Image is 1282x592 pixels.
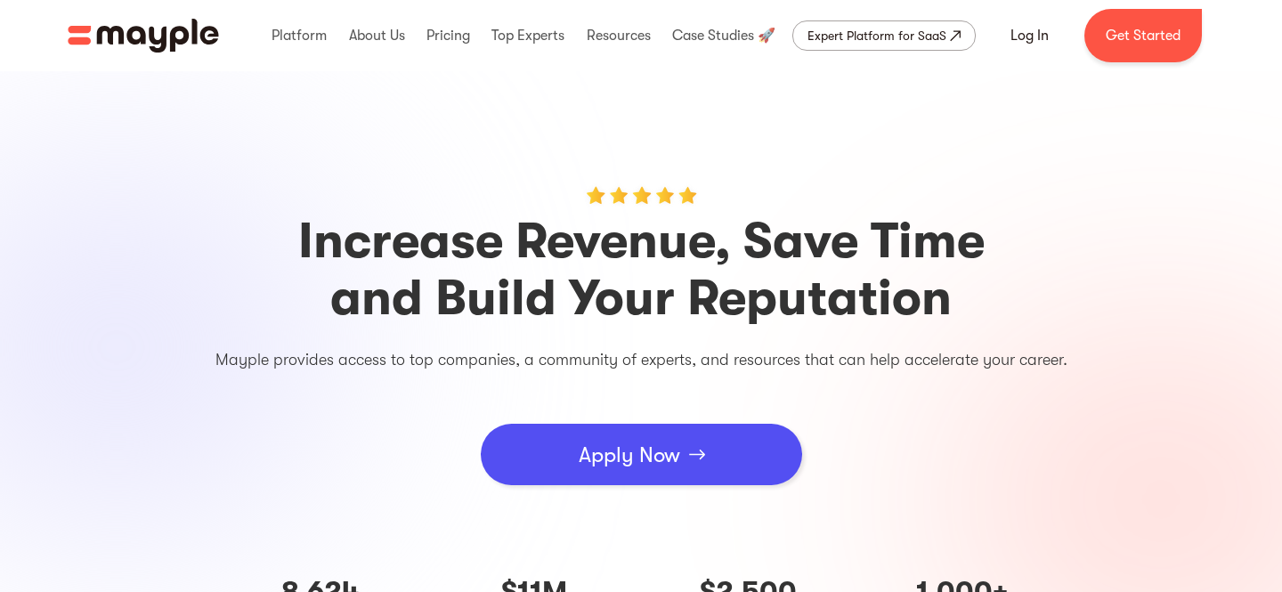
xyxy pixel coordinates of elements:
h1: Increase Revenue, Save Time and Build Your Reputation [107,213,1175,327]
div: Platform [267,7,331,64]
div: Top Experts [487,7,569,64]
div: Expert Platform for SaaS [807,25,946,46]
div: Pricing [422,7,475,64]
a: Log In [989,14,1070,57]
div: Resources [582,7,655,64]
a: Apply Now [481,424,802,485]
a: home [68,19,219,53]
div: Apply Now [579,428,680,482]
img: Mayple logo [68,19,219,53]
p: Mayple provides access to top companies, a community of experts, and resources that can help acce... [107,345,1175,374]
a: Get Started [1084,9,1202,62]
a: Expert Platform for SaaS [792,20,976,51]
div: About Us [345,7,410,64]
